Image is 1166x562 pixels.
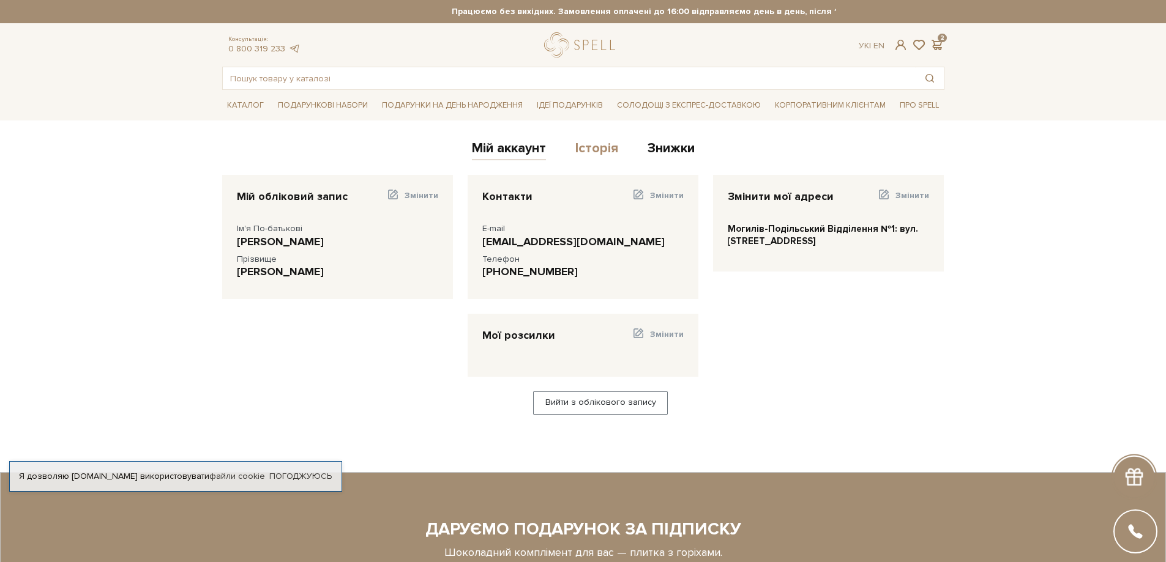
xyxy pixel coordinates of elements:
[472,140,546,160] a: Мій аккаунт
[223,67,916,89] input: Пошук товару у каталозі
[482,223,505,234] span: E-mail
[532,96,608,115] span: Ідеї подарунків
[869,40,871,51] span: |
[269,471,332,482] a: Погоджуюсь
[859,40,884,51] div: Ук
[728,190,834,204] div: Змінити мої адреси
[386,190,438,209] a: Змінити
[648,140,695,160] a: Знижки
[228,35,301,43] span: Консультація:
[873,40,884,51] a: En
[482,235,684,249] div: [EMAIL_ADDRESS][DOMAIN_NAME]
[728,223,929,247] div: Могилів-Подільський Відділення №1: вул. [STREET_ADDRESS]
[916,67,944,89] button: Пошук товару у каталозі
[482,190,533,204] div: Контакти
[877,190,929,209] a: Змінити
[273,96,373,115] span: Подарункові набори
[222,96,269,115] span: Каталог
[575,140,618,160] a: Історія
[237,223,302,234] span: Ім'я По-батькові
[650,329,684,339] span: Змінити
[228,43,285,54] a: 0 800 319 233
[632,328,684,347] a: Змінити
[10,471,342,482] div: Я дозволяю [DOMAIN_NAME] використовувати
[612,95,766,116] a: Солодощі з експрес-доставкою
[288,43,301,54] a: telegram
[533,391,668,415] a: Вийти з облікового запису
[895,96,944,115] span: Про Spell
[237,235,438,249] div: [PERSON_NAME]
[237,254,277,264] span: Прізвище
[895,190,929,201] span: Змінити
[209,471,265,481] a: файли cookie
[544,32,621,57] a: logo
[405,190,438,201] span: Змінити
[650,190,684,201] span: Змінити
[482,254,520,264] span: Телефон
[237,190,348,204] div: Мій обліковий запис
[331,6,1053,17] strong: Працюємо без вихідних. Замовлення оплачені до 16:00 відправляємо день в день, після 16:00 - насту...
[237,265,438,279] div: [PERSON_NAME]
[377,96,528,115] span: Подарунки на День народження
[482,265,684,279] div: [PHONE_NUMBER]
[632,190,684,209] a: Змінити
[770,95,891,116] a: Корпоративним клієнтам
[482,328,555,342] div: Мої розсилки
